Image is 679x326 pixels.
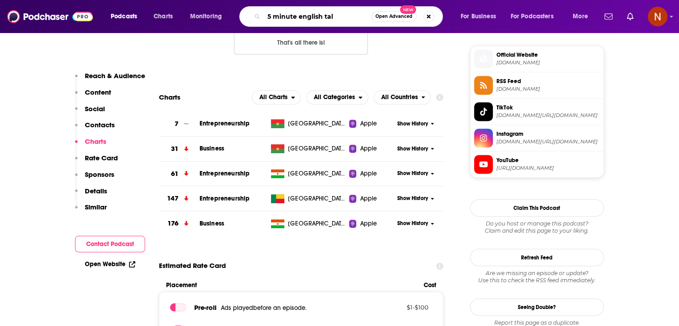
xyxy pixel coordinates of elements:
span: TikTok [496,104,600,112]
p: Details [85,187,107,195]
button: Details [75,187,107,203]
span: podcast.ausha.co [496,59,600,66]
input: Search podcasts, credits, & more... [264,9,371,24]
button: Reach & Audience [75,71,145,88]
a: Seeing Double? [470,298,604,316]
span: https://www.youtube.com/@Coucou.ma.biche.podcast [496,165,600,171]
span: Entrepreneurship [200,170,250,177]
span: New [400,5,416,14]
a: 61 [159,162,200,186]
button: Claim This Podcast [470,199,604,217]
button: Similar [75,203,107,219]
h3: 31 [171,144,179,154]
p: Reach & Audience [85,71,145,80]
span: Apple [360,169,377,178]
p: Social [85,104,105,113]
button: open menu [567,9,599,24]
a: [GEOGRAPHIC_DATA] [267,194,349,203]
button: Show profile menu [648,7,667,26]
span: Apple [360,194,377,203]
span: Niger [288,219,346,228]
button: Show History [394,120,437,128]
button: open menu [454,9,507,24]
span: instagram.com/coucou.mabiche [496,138,600,145]
button: Contact Podcast [75,236,145,252]
span: Burkina Faso [288,144,346,153]
span: tiktok.com/@coucou.ma.biche.podcast [496,112,600,119]
span: More [573,10,588,23]
button: Nothing here. [234,30,368,54]
span: Show History [397,120,428,128]
h3: 61 [171,169,179,179]
button: Open AdvancedNew [371,11,417,22]
a: Business [200,220,224,227]
button: Show History [394,170,437,177]
button: Charts [75,137,106,154]
a: Charts [148,9,178,24]
button: Content [75,88,111,104]
span: Apple [360,119,377,128]
span: Monitoring [190,10,222,23]
span: Official Website [496,51,600,59]
span: Niger [288,169,346,178]
span: Pre -roll [194,303,216,312]
span: feed.ausha.co [496,86,600,92]
a: Apple [349,194,394,203]
span: RSS Feed [496,77,600,85]
p: $ 1 - $ 100 [371,304,429,311]
button: Show History [394,145,437,153]
span: Charts [154,10,173,23]
a: Apple [349,144,394,153]
span: Show History [397,195,428,202]
a: Show notifications dropdown [623,9,637,24]
a: 147 [159,186,200,211]
p: Charts [85,137,106,146]
span: Burkina Faso [288,119,346,128]
span: For Podcasters [511,10,554,23]
a: Podchaser - Follow, Share and Rate Podcasts [7,8,93,25]
div: Search podcasts, credits, & more... [248,6,451,27]
span: Podcasts [111,10,137,23]
img: User Profile [648,7,667,26]
span: Apple [360,219,377,228]
a: Business [200,145,224,152]
button: open menu [374,90,431,104]
a: Open Website [85,260,135,268]
span: Do you host or manage this podcast? [470,220,604,227]
h3: 7 [175,119,179,129]
h2: Platforms [252,90,301,104]
h3: 176 [167,218,179,229]
h2: Categories [306,90,368,104]
span: Instagram [496,130,600,138]
span: Show History [397,220,428,227]
a: Entrepreneurship [200,195,250,202]
span: Ads played before an episode . [221,304,306,312]
span: All Countries [381,94,418,100]
a: [GEOGRAPHIC_DATA] [267,169,349,178]
span: All Categories [314,94,355,100]
span: For Business [461,10,496,23]
button: Refresh Feed [470,249,604,266]
span: Entrepreneurship [200,120,250,127]
button: open menu [306,90,368,104]
a: Show notifications dropdown [601,9,616,24]
span: Cost [424,281,436,289]
a: TikTok[DOMAIN_NAME][URL][DOMAIN_NAME] [474,102,600,121]
a: 176 [159,211,200,236]
button: Sponsors [75,170,114,187]
span: Benin [288,194,346,203]
span: Open Advanced [375,14,412,19]
h2: Charts [159,93,180,101]
a: RSS Feed[DOMAIN_NAME] [474,76,600,95]
a: YouTube[URL][DOMAIN_NAME] [474,155,600,174]
a: Apple [349,119,394,128]
p: Similar [85,203,107,211]
a: 31 [159,137,200,161]
h3: 147 [167,193,179,204]
span: Logged in as AdelNBM [648,7,667,26]
button: open menu [505,9,567,24]
div: Are we missing an episode or update? Use this to check the RSS feed immediately. [470,270,604,284]
button: Rate Card [75,154,118,170]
